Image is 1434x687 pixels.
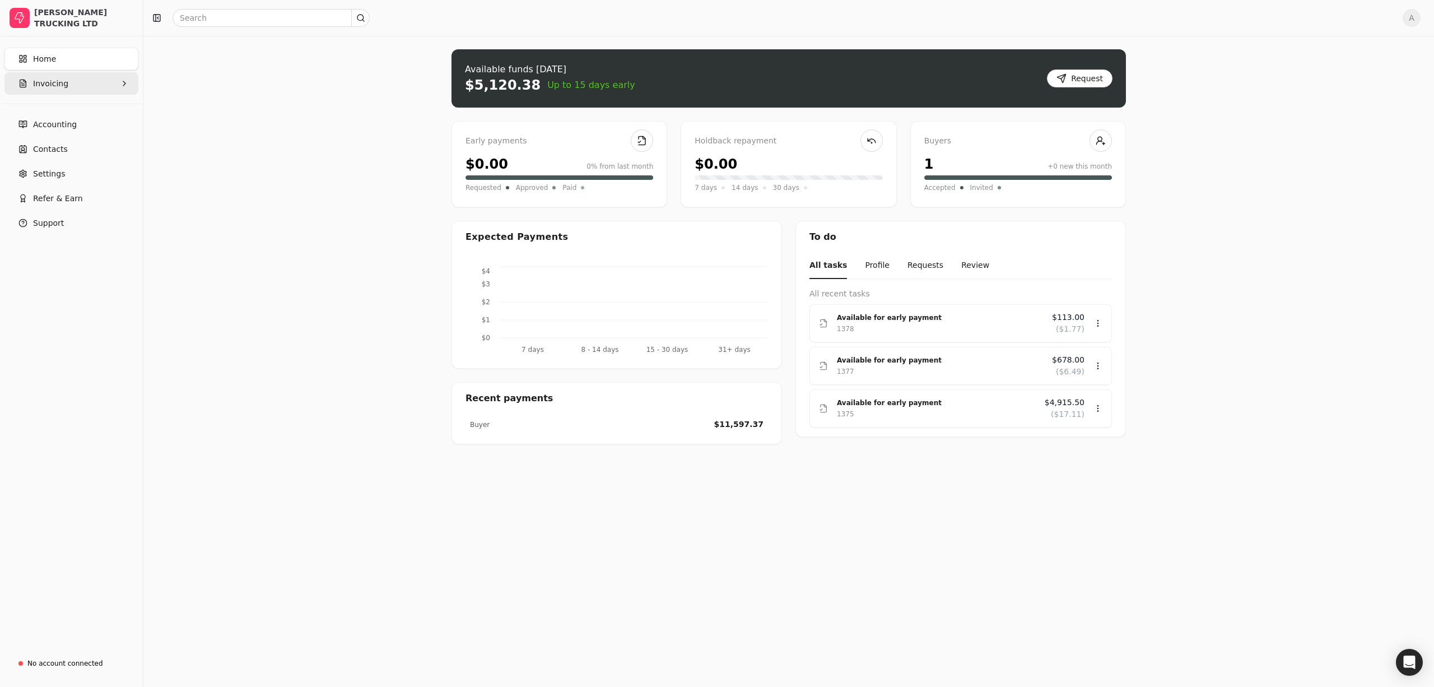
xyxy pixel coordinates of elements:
[837,397,1036,409] div: Available for early payment
[4,113,138,136] a: Accounting
[732,182,758,193] span: 14 days
[837,323,854,335] div: 1378
[924,154,934,174] div: 1
[837,355,1043,366] div: Available for early payment
[1045,397,1084,409] span: $4,915.50
[924,135,1112,147] div: Buyers
[482,298,490,306] tspan: $2
[1056,323,1084,335] span: ($1.77)
[4,72,138,95] button: Invoicing
[714,419,763,430] div: $11,597.37
[482,316,490,324] tspan: $1
[34,7,133,29] div: [PERSON_NAME] TRUCKING LTD
[961,253,989,279] button: Review
[482,280,490,288] tspan: $3
[809,253,847,279] button: All tasks
[581,346,618,354] tspan: 8 - 14 days
[924,182,956,193] span: Accepted
[470,420,490,430] div: Buyer
[452,383,781,414] div: Recent payments
[33,143,68,155] span: Contacts
[33,78,68,90] span: Invoicing
[586,161,653,171] div: 0% from last month
[4,163,138,185] a: Settings
[1056,366,1084,378] span: ($6.49)
[1052,312,1084,323] span: $113.00
[1052,354,1084,366] span: $678.00
[695,182,717,193] span: 7 days
[27,658,103,669] div: No account connected
[465,182,501,193] span: Requested
[33,217,64,229] span: Support
[837,312,1043,323] div: Available for early payment
[809,288,1112,300] div: All recent tasks
[33,168,65,180] span: Settings
[837,409,854,420] div: 1375
[465,135,653,147] div: Early payments
[465,63,635,76] div: Available funds [DATE]
[465,154,508,174] div: $0.00
[482,334,490,342] tspan: $0
[695,154,737,174] div: $0.00
[522,346,544,354] tspan: 7 days
[1047,69,1112,87] button: Request
[4,48,138,70] a: Home
[4,212,138,234] button: Support
[465,230,568,244] div: Expected Payments
[718,346,750,354] tspan: 31+ days
[547,78,635,92] span: Up to 15 days early
[465,76,541,94] div: $5,120.38
[4,138,138,160] a: Contacts
[33,53,56,65] span: Home
[482,267,490,275] tspan: $4
[1403,9,1421,27] button: A
[4,187,138,210] button: Refer & Earn
[907,253,943,279] button: Requests
[837,366,854,377] div: 1377
[1047,161,1112,171] div: +0 new this month
[33,193,83,205] span: Refer & Earn
[1396,649,1423,676] div: Open Intercom Messenger
[33,119,77,131] span: Accounting
[516,182,548,193] span: Approved
[695,135,882,147] div: Holdback repayment
[646,346,688,354] tspan: 15 - 30 days
[865,253,890,279] button: Profile
[4,653,138,674] a: No account connected
[173,9,370,27] input: Search
[970,182,993,193] span: Invited
[773,182,799,193] span: 30 days
[1051,409,1084,420] span: ($17.11)
[562,182,576,193] span: Paid
[796,221,1125,253] div: To do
